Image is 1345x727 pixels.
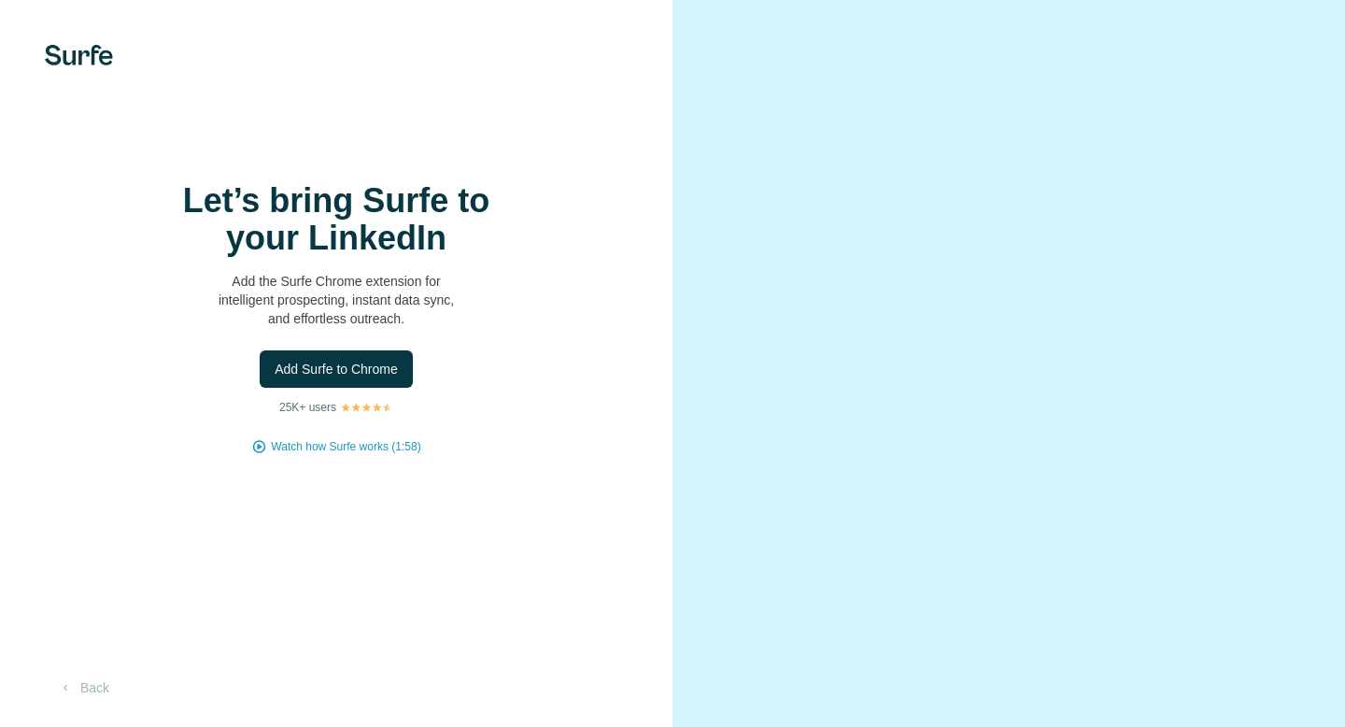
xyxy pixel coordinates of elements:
p: Add the Surfe Chrome extension for intelligent prospecting, instant data sync, and effortless out... [149,272,523,328]
p: 25K+ users [279,399,336,416]
img: Surfe's logo [45,45,113,65]
button: Watch how Surfe works (1:58) [271,438,420,455]
img: Rating Stars [340,402,393,413]
span: Add Surfe to Chrome [275,360,398,378]
button: Add Surfe to Chrome [260,350,413,388]
button: Back [45,671,122,705]
h1: Let’s bring Surfe to your LinkedIn [149,182,523,257]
